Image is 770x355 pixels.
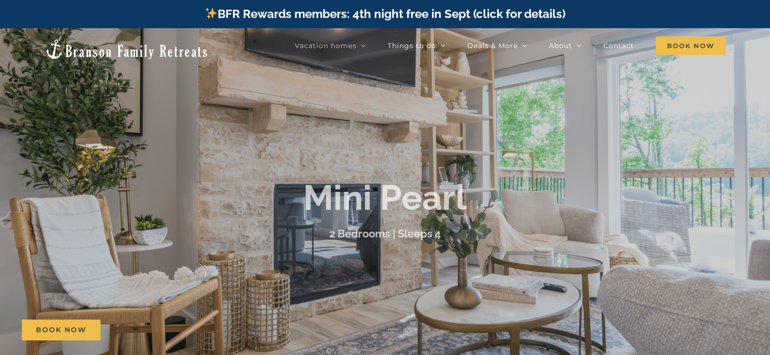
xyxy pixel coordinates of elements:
img: Branson Family Retreats Logo [44,38,209,60]
span: About [549,42,572,49]
span: Contact [603,42,634,49]
span: Vacation homes [295,42,357,49]
nav: Main Menu [295,36,726,55]
a: Things to do [388,36,445,55]
a: About [549,36,582,55]
img: ✨ [205,7,217,19]
a: BFR Rewards members: 4th night free in Sept (click for details) [205,7,565,21]
span: Book Now [656,36,726,55]
span: Things to do [388,42,436,49]
span: Book Now [36,326,86,334]
a: Book Now [22,320,101,340]
a: Vacation homes [295,36,366,55]
span: Deals & More [467,42,518,49]
a: Deals & More [467,36,527,55]
b: Mini Pearl [303,177,467,218]
h3: 2 Bedrooms | Sleeps 4 [329,227,441,240]
a: Contact [603,36,634,55]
